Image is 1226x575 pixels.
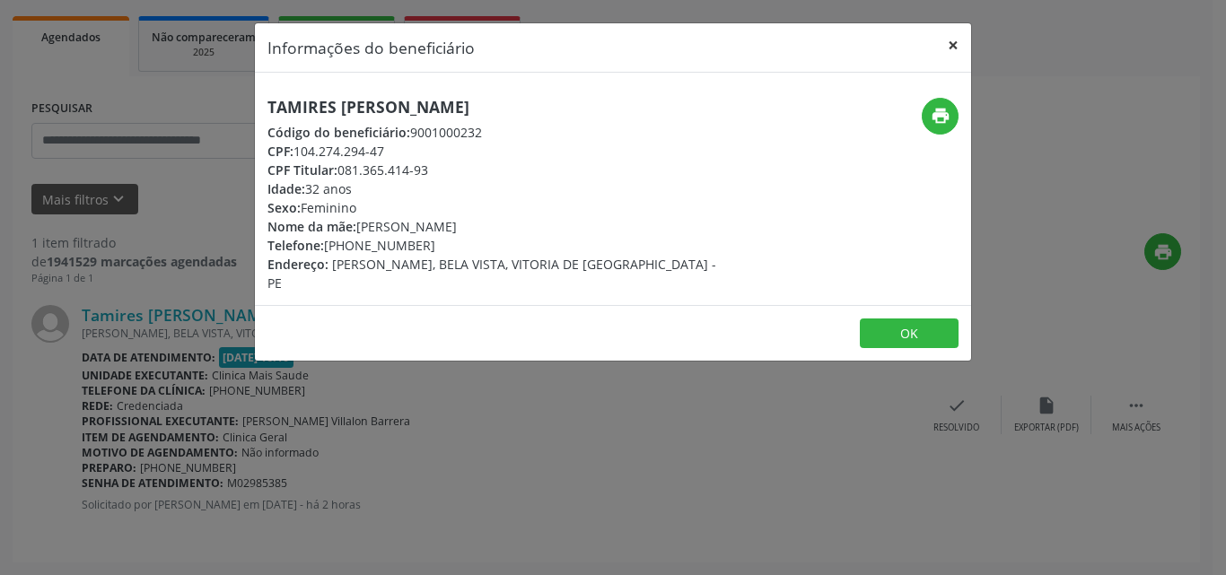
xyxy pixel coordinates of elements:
div: 32 anos [267,179,720,198]
span: CPF Titular: [267,161,337,179]
i: print [931,106,950,126]
div: 104.274.294-47 [267,142,720,161]
div: 081.365.414-93 [267,161,720,179]
span: Endereço: [267,256,328,273]
span: Nome da mãe: [267,218,356,235]
button: OK [860,318,959,349]
span: Código do beneficiário: [267,124,410,141]
span: Idade: [267,180,305,197]
div: 9001000232 [267,123,720,142]
div: [PHONE_NUMBER] [267,236,720,255]
span: Telefone: [267,237,324,254]
span: CPF: [267,143,293,160]
span: Sexo: [267,199,301,216]
div: Feminino [267,198,720,217]
h5: Tamires [PERSON_NAME] [267,98,720,117]
span: [PERSON_NAME], BELA VISTA, VITORIA DE [GEOGRAPHIC_DATA] - PE [267,256,716,292]
div: [PERSON_NAME] [267,217,720,236]
button: print [922,98,959,135]
button: Close [935,23,971,67]
h5: Informações do beneficiário [267,36,475,59]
